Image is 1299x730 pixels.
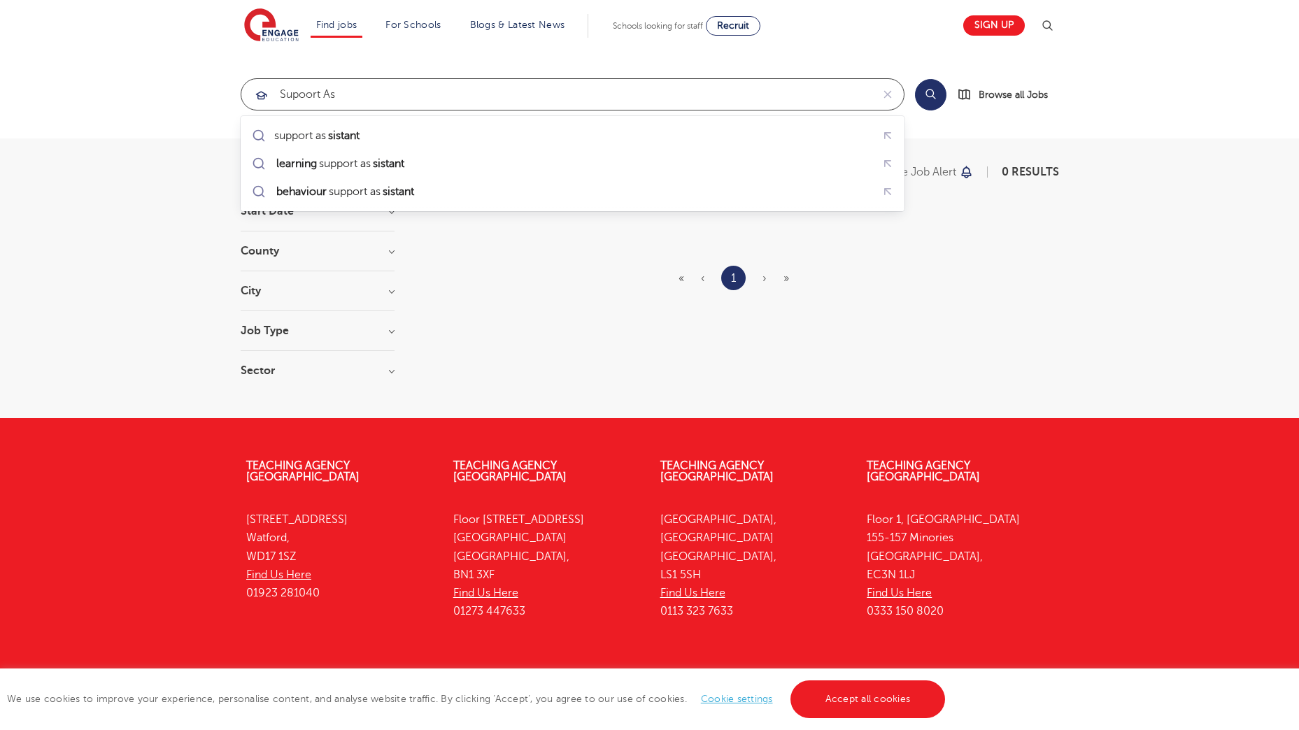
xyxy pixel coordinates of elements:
span: Recruit [717,20,749,31]
ul: Submit [246,122,899,206]
span: We use cookies to improve your experience, personalise content, and analyse website traffic. By c... [7,694,949,704]
h3: City [241,285,395,296]
a: Find jobs [316,20,357,30]
div: support as [274,129,362,143]
a: Teaching Agency [GEOGRAPHIC_DATA] [660,459,774,483]
a: Find Us Here [660,587,725,599]
span: Schools looking for staff [613,21,703,31]
input: Submit [241,79,872,110]
button: Fill query with "learning support assistant" [876,153,898,175]
a: Blogs & Latest News [470,20,565,30]
a: Recruit [706,16,760,36]
h3: Sector [241,365,395,376]
div: support as [274,157,407,171]
span: 0 results [1002,166,1059,178]
a: Find Us Here [453,587,518,599]
a: Teaching Agency [GEOGRAPHIC_DATA] [453,459,567,483]
h3: County [241,245,395,257]
p: Save job alert [884,166,956,178]
button: Fill query with "support assistant" [876,125,898,147]
a: 1 [731,269,736,287]
a: Browse all Jobs [958,87,1059,103]
span: » [783,272,789,285]
span: ‹ [701,272,704,285]
span: Browse all Jobs [979,87,1048,103]
button: Save job alert [884,166,974,178]
p: Floor 1, [GEOGRAPHIC_DATA] 155-157 Minories [GEOGRAPHIC_DATA], EC3N 1LJ 0333 150 8020 [867,510,1053,621]
a: Accept all cookies [790,680,946,718]
span: « [679,272,684,285]
a: Teaching Agency [GEOGRAPHIC_DATA] [867,459,980,483]
div: support as [274,185,417,199]
a: For Schools [385,20,441,30]
img: Engage Education [244,8,299,43]
p: Floor [STREET_ADDRESS] [GEOGRAPHIC_DATA] [GEOGRAPHIC_DATA], BN1 3XF 01273 447633 [453,510,639,621]
a: Find Us Here [246,568,311,581]
mark: sistant [326,127,362,144]
mark: sistant [381,183,416,200]
a: Teaching Agency [GEOGRAPHIC_DATA] [246,459,360,483]
button: Clear [872,79,904,110]
a: Cookie settings [701,694,773,704]
h3: Start Date [241,206,395,217]
a: Find Us Here [867,587,932,599]
mark: learning [274,155,319,172]
button: Search [915,79,946,110]
h3: Job Type [241,325,395,336]
div: Submit [241,78,904,110]
mark: sistant [371,155,406,172]
p: [GEOGRAPHIC_DATA], [GEOGRAPHIC_DATA] [GEOGRAPHIC_DATA], LS1 5SH 0113 323 7633 [660,510,846,621]
span: › [762,272,767,285]
p: [STREET_ADDRESS] Watford, WD17 1SZ 01923 281040 [246,510,432,602]
a: Sign up [963,15,1025,36]
mark: behaviour [274,183,329,200]
button: Fill query with "behaviour support assistant" [876,181,898,203]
